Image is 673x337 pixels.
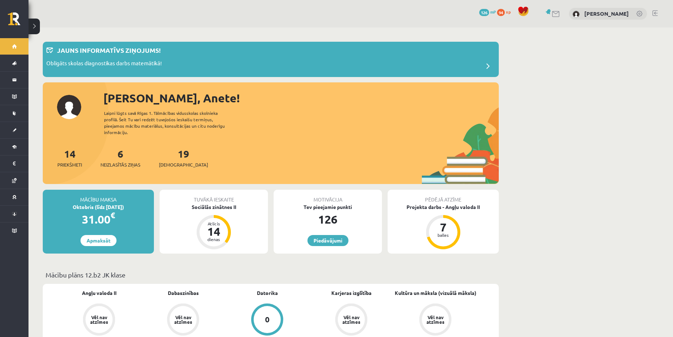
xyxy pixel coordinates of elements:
div: balles [433,233,454,237]
a: [PERSON_NAME] [584,10,629,17]
a: Vēl nav atzīmes [393,303,477,337]
a: Piedāvājumi [307,235,348,246]
a: Jauns informatīvs ziņojums! Obligāts skolas diagnostikas darbs matemātikā! [46,45,495,73]
div: Laipni lūgts savā Rīgas 1. Tālmācības vidusskolas skolnieka profilā. Šeit Tu vari redzēt tuvojošo... [104,110,237,136]
a: Apmaksāt [81,235,117,246]
div: 7 [433,221,454,233]
img: Anete Kamaldiņa [573,11,580,18]
span: 126 [479,9,489,16]
div: Vēl nav atzīmes [341,315,361,324]
div: dienas [203,237,224,241]
span: € [110,210,115,220]
div: Mācību maksa [43,190,154,203]
a: 126 mP [479,9,496,15]
p: Obligāts skolas diagnostikas darbs matemātikā! [46,59,162,69]
a: 6Neizlasītās ziņas [100,147,140,168]
p: Jauns informatīvs ziņojums! [57,45,161,55]
a: Karjeras izglītība [331,289,372,297]
div: Tuvākā ieskaite [160,190,268,203]
div: Projekta darbs - Angļu valoda II [388,203,499,211]
div: Atlicis [203,221,224,226]
span: 94 [497,9,505,16]
a: Projekta darbs - Angļu valoda II 7 balles [388,203,499,250]
a: Rīgas 1. Tālmācības vidusskola [8,12,29,30]
a: Dabaszinības [168,289,199,297]
div: 0 [265,316,270,323]
div: [PERSON_NAME], Anete! [103,90,499,107]
span: Priekšmeti [57,161,82,168]
a: Kultūra un māksla (vizuālā māksla) [395,289,476,297]
a: 0 [225,303,309,337]
div: Vēl nav atzīmes [89,315,109,324]
a: 19[DEMOGRAPHIC_DATA] [159,147,208,168]
a: Sociālās zinātnes II Atlicis 14 dienas [160,203,268,250]
div: Vēl nav atzīmes [425,315,445,324]
div: Pēdējā atzīme [388,190,499,203]
span: mP [490,9,496,15]
div: Oktobris (līdz [DATE]) [43,203,154,211]
div: Sociālās zinātnes II [160,203,268,211]
div: Vēl nav atzīmes [173,315,193,324]
a: 94 xp [497,9,514,15]
span: xp [506,9,511,15]
a: Vēl nav atzīmes [309,303,393,337]
a: Vēl nav atzīmes [57,303,141,337]
p: Mācību plāns 12.b2 JK klase [46,270,496,280]
a: Vēl nav atzīmes [141,303,225,337]
div: 14 [203,226,224,237]
div: 31.00 [43,211,154,228]
span: Neizlasītās ziņas [100,161,140,168]
span: [DEMOGRAPHIC_DATA] [159,161,208,168]
div: 126 [274,211,382,228]
div: Tev pieejamie punkti [274,203,382,211]
a: Datorika [257,289,278,297]
a: Angļu valoda II [82,289,117,297]
a: 14Priekšmeti [57,147,82,168]
div: Motivācija [274,190,382,203]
